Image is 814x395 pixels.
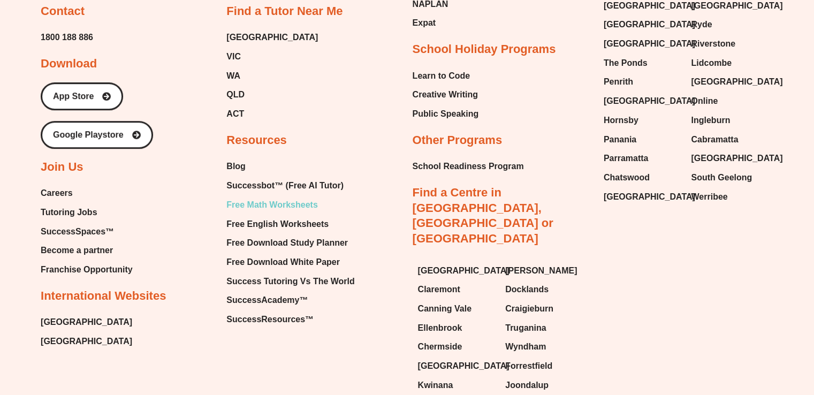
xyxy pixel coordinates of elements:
h2: Join Us [41,159,83,175]
a: ACT [226,106,318,122]
a: Joondalup [505,377,582,393]
a: Chatswood [604,170,681,186]
span: SuccessAcademy™ [226,292,308,308]
a: [GEOGRAPHIC_DATA] [418,263,495,279]
span: Google Playstore [53,131,124,139]
a: Free Math Worksheets [226,197,354,213]
a: SuccessSpaces™ [41,224,133,240]
a: Public Speaking [413,106,479,122]
span: [GEOGRAPHIC_DATA] [691,74,782,90]
span: Riverstone [691,36,735,52]
span: Craigieburn [505,301,553,317]
span: WA [226,68,240,84]
span: Chatswood [604,170,650,186]
a: Forrestfield [505,358,582,374]
a: SuccessAcademy™ [226,292,354,308]
span: Successbot™ (Free AI Tutor) [226,178,344,194]
span: QLD [226,87,245,103]
a: Wyndham [505,339,582,355]
span: Free Math Worksheets [226,197,317,213]
a: School Readiness Program [413,158,524,174]
h2: Find a Tutor Near Me [226,4,343,19]
span: Parramatta [604,150,649,166]
span: Werribee [691,189,727,205]
a: Lidcombe [691,55,768,71]
span: Lidcombe [691,55,732,71]
a: [GEOGRAPHIC_DATA] [41,333,132,350]
span: [GEOGRAPHIC_DATA] [604,189,695,205]
span: Cabramatta [691,132,738,148]
span: Tutoring Jobs [41,204,97,221]
span: Chermside [418,339,462,355]
h2: Contact [41,4,85,19]
a: South Geelong [691,170,768,186]
a: Creative Writing [413,87,479,103]
a: Canning Vale [418,301,495,317]
a: Careers [41,185,133,201]
span: Forrestfield [505,358,552,374]
span: Ingleburn [691,112,730,128]
span: Hornsby [604,112,638,128]
a: Franchise Opportunity [41,262,133,278]
a: [GEOGRAPHIC_DATA] [691,150,768,166]
span: [PERSON_NAME] [505,263,577,279]
a: Google Playstore [41,121,153,149]
span: [GEOGRAPHIC_DATA] [604,36,695,52]
h2: Download [41,56,97,72]
span: Free Download White Paper [226,254,340,270]
a: 1800 188 886 [41,29,93,45]
a: Panania [604,132,681,148]
span: [GEOGRAPHIC_DATA] [604,17,695,33]
a: Werribee [691,189,768,205]
span: Kwinana [418,377,453,393]
a: [PERSON_NAME] [505,263,582,279]
span: SuccessResources™ [226,312,314,328]
span: Joondalup [505,377,549,393]
a: Parramatta [604,150,681,166]
a: Ellenbrook [418,320,495,336]
span: Docklands [505,282,549,298]
span: SuccessSpaces™ [41,224,114,240]
span: Canning Vale [418,301,471,317]
a: Hornsby [604,112,681,128]
a: Kwinana [418,377,495,393]
a: Ryde [691,17,768,33]
a: Docklands [505,282,582,298]
a: [GEOGRAPHIC_DATA] [604,36,681,52]
span: Creative Writing [413,87,478,103]
a: App Store [41,82,123,110]
a: Truganina [505,320,582,336]
span: Truganina [505,320,546,336]
a: Riverstone [691,36,768,52]
a: Online [691,93,768,109]
a: Ingleburn [691,112,768,128]
a: [GEOGRAPHIC_DATA] [604,189,681,205]
span: Ellenbrook [418,320,462,336]
span: Free Download Study Planner [226,235,348,251]
a: [GEOGRAPHIC_DATA] [604,17,681,33]
span: ACT [226,106,244,122]
span: VIC [226,49,241,65]
a: Free Download White Paper [226,254,354,270]
a: Blog [226,158,354,174]
a: The Ponds [604,55,681,71]
a: Become a partner [41,242,133,259]
span: Wyndham [505,339,546,355]
a: Learn to Code [413,68,479,84]
a: Craigieburn [505,301,582,317]
a: Free English Worksheets [226,216,354,232]
h2: School Holiday Programs [413,42,556,57]
a: [GEOGRAPHIC_DATA] [691,74,768,90]
iframe: Chat Widget [636,275,814,395]
a: Free Download Study Planner [226,235,354,251]
a: [GEOGRAPHIC_DATA] [41,314,132,330]
span: The Ponds [604,55,648,71]
span: Ryde [691,17,712,33]
a: VIC [226,49,318,65]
